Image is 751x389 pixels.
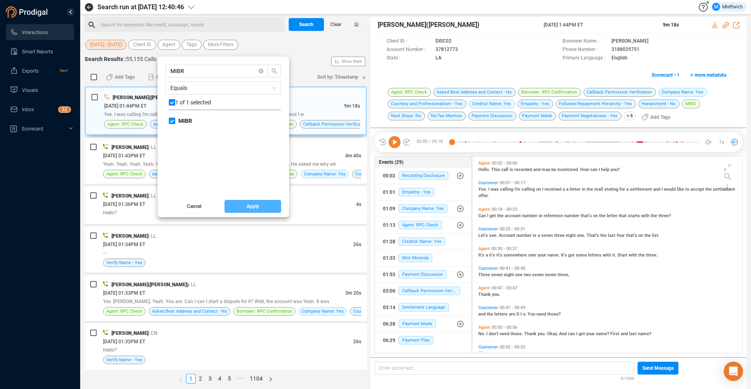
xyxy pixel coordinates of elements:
[554,233,566,238] span: three
[22,88,38,93] span: Visuals
[541,233,554,238] span: seven
[299,18,314,31] span: Search
[547,253,561,258] span: name.
[653,187,662,192] span: and
[491,272,504,277] span: seven
[208,40,233,50] span: More Filters
[186,374,196,383] li: 1
[101,71,140,84] button: Add Tags
[304,170,346,178] span: Company Name: Yes
[375,316,472,332] button: 06:28Payment Made
[186,374,195,383] a: 1
[22,30,48,35] span: Interactions
[510,331,524,336] span: those.
[375,299,472,316] button: 03:14Settlement Language
[494,312,509,317] span: letters
[107,120,144,128] span: Agent: RPC Check
[375,217,472,233] button: 01:13Agent: RPC Check
[528,312,536,317] span: You
[103,202,145,207] span: [DATE] 01:36PM ET
[690,187,705,192] span: accept
[178,377,183,382] span: left
[492,292,500,297] span: you.
[196,374,205,383] a: 2
[509,312,516,317] span: are
[383,285,395,297] div: 03:00
[187,200,201,213] span: Cancel
[345,153,361,159] span: 4m 40s
[399,303,449,312] span: Settlement Language
[490,213,497,218] span: get
[169,117,281,194] div: grid
[619,187,626,192] span: for
[206,374,215,383] a: 3
[478,272,491,277] span: Three
[106,356,142,364] span: Verify Name - Yes
[611,167,619,172] span: you?
[516,233,533,238] span: number
[6,101,74,117] li: Inbox
[111,233,148,239] span: [PERSON_NAME]
[478,331,486,336] span: No.
[559,331,568,336] span: And
[544,213,564,218] span: reference
[399,237,445,246] span: Creditor Name: Yes
[302,308,344,315] span: Company Name: Yes
[719,136,724,149] span: 1x
[499,233,516,238] span: Account
[599,167,601,172] span: I
[6,6,50,18] img: prodigal-logo
[520,312,523,317] span: I
[608,233,617,238] span: last
[566,187,570,192] span: a
[330,18,341,31] span: Clear
[536,312,547,317] span: need
[491,167,501,172] span: This
[658,213,671,218] span: three?
[593,213,599,218] span: on
[515,272,524,277] span: one
[478,312,487,317] span: and
[523,312,528,317] span: o.
[355,170,427,178] span: Courtesy and Professionalism - Yes
[104,103,146,109] span: [DATE] 01:44PM ET
[630,187,653,192] span: settlement
[478,193,489,198] span: offer.
[644,233,652,238] span: the
[353,242,361,247] span: 26s
[489,233,499,238] span: see.
[399,171,448,180] span: Recording Disclosure
[353,308,425,315] span: Courtesy and Professionalism - Yes
[182,40,202,50] button: Tags
[103,161,336,167] span: Yeah. Yeah. Yeah. Yeah. Yeah. Mhmm. Hello? Who who asked me for? Yeah. Yeah. Yes. He asked me why wh
[647,69,684,81] button: Scorecard • 1
[237,308,292,315] span: Borrower: RPC Confirmation
[103,339,145,344] span: [DATE] 01:32PM ET
[6,24,74,40] li: Interactions
[6,63,74,79] li: Exports
[324,18,348,31] button: Clear
[561,253,568,258] span: It's
[106,259,142,267] span: Verify Name - Yes
[524,272,532,277] span: two
[10,43,68,59] a: Smart Reports
[383,334,395,347] div: 06:29
[686,69,731,81] button: + more metadata
[353,339,361,344] span: 26s
[6,82,74,98] li: Visuals
[536,187,542,192] span: on
[383,169,395,182] div: 00:02
[603,253,612,258] span: with
[514,167,533,172] span: recorded
[478,351,489,356] span: Okay.
[144,71,175,84] button: Export
[522,213,538,218] span: number
[111,193,148,199] span: [PERSON_NAME]
[577,233,587,238] span: one.
[528,253,538,258] span: over
[538,213,544,218] span: or
[621,331,629,336] span: and
[504,272,515,277] span: eight
[6,43,74,59] li: Smart Reports
[115,71,135,84] span: Add Tags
